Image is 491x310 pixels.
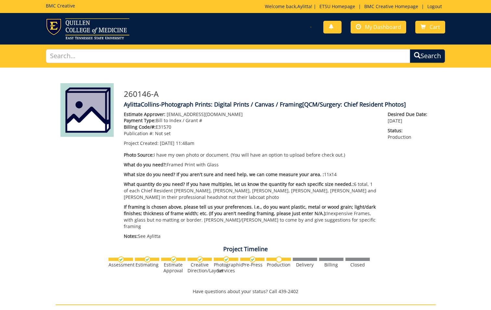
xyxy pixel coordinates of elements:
p: E31570 [124,124,378,130]
span: Project Created: [124,140,159,146]
span: Notes: [124,233,138,239]
button: Search [410,49,445,63]
img: checkmark [171,256,177,263]
p: See Aylitta [124,233,378,239]
input: Search... [46,49,410,63]
div: Production [266,262,291,268]
img: ETSU logo [46,18,129,39]
img: checkmark [144,256,150,263]
img: checkmark [223,256,229,263]
span: What do you need?: [124,161,167,168]
span: Cart [430,23,440,31]
span: Billing Code/#: [124,124,156,130]
div: Photographic Services [214,262,238,274]
span: [QCM/Surgery: Chief Resident Photos] [302,100,406,108]
span: Status: [388,127,431,134]
p: I have my own photo or document. (You will have an option to upload before check out.) [124,152,378,158]
p: Bill to Index / Grant # [124,117,378,124]
h4: Project Timeline [56,246,436,252]
span: [DATE] 11:48am [160,140,194,146]
span: What size do you need? If you aren't sure and need help, we can come measure your area. : [124,171,324,177]
div: Assessment [109,262,133,268]
span: If framing is chosen above, please tell us your preferences. i.e., do you want plastic, metal or ... [124,204,376,216]
a: ETSU Homepage [316,3,358,9]
span: Publication #: [124,130,154,136]
span: Estimate Approver: [124,111,165,117]
span: Desired Due Date: [388,111,431,118]
a: Logout [424,3,445,9]
a: Aylitta [297,3,311,9]
h3: 260146-A [124,90,431,98]
p: Welcome back, ! | | | [265,3,445,10]
p: Inexpensive Frames, with glass but no matting or border. [PERSON_NAME]/[PERSON_NAME] to come by a... [124,204,378,230]
div: Creative Direction/Layout [187,262,212,274]
p: Production [388,127,431,140]
a: Cart [415,21,445,33]
img: Product featured image [60,83,114,137]
a: BMC Creative Homepage [361,3,421,9]
span: Payment Type: [124,117,156,123]
p: [DATE] [388,111,431,124]
h5: BMC Creative [46,3,75,8]
div: Estimate Approval [161,262,186,274]
p: Have questions about your status? Call 439-2402 [56,288,436,295]
h4: AylittaCollins-Photograph Prints: Digital Prints / Canvas / Framing [124,101,431,108]
img: checkmark [250,256,256,263]
div: Delivery [293,262,317,268]
div: Closed [345,262,370,268]
img: checkmark [118,256,124,263]
div: Estimating [135,262,159,268]
p: [EMAIL_ADDRESS][DOMAIN_NAME] [124,111,378,118]
img: checkmark [197,256,203,263]
span: My Dashboard [365,23,401,31]
span: Photo Source: [124,152,154,158]
span: Not set [155,130,171,136]
p: 6 total, 1 of each Chief Resident [PERSON_NAME], [PERSON_NAME], [PERSON_NAME], [PERSON_NAME], [PE... [124,181,378,200]
p: Framed Print with Glass [124,161,378,168]
a: My Dashboard [351,21,406,33]
p: 11x14 [124,171,378,178]
div: Pre-Press [240,262,265,268]
img: no [276,256,282,263]
div: Billing [319,262,343,268]
span: What quantity do you need? If you have multiples, let us know the quantity for each specific size... [124,181,354,187]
